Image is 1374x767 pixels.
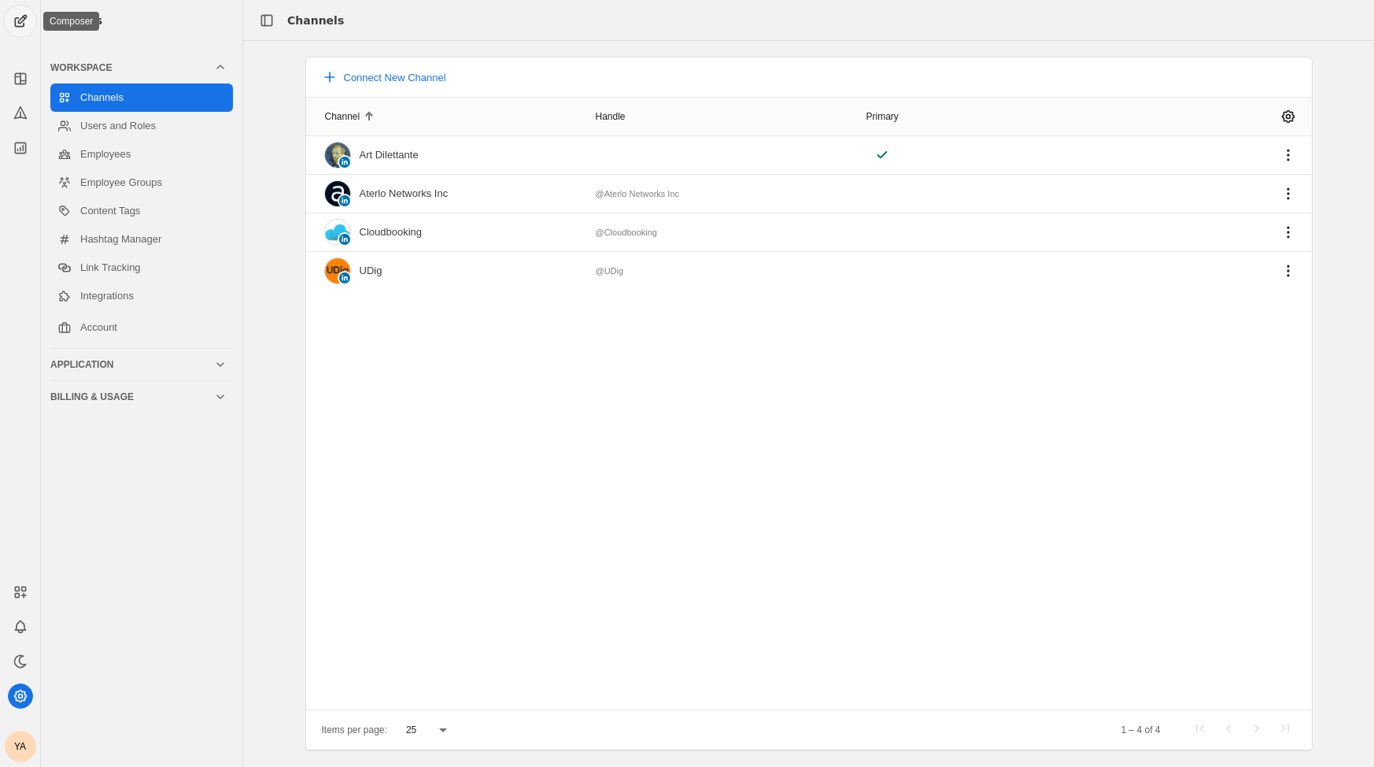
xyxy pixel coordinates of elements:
[325,220,350,245] img: cache
[344,72,446,83] span: Connect New Channel
[50,61,214,74] div: Workspace
[50,254,233,282] a: Link Tracking
[50,358,214,371] div: Application
[50,169,233,197] a: Employee Groups
[596,110,626,123] div: Handle
[360,265,382,277] div: UDig
[5,731,36,762] button: YA
[1121,722,1160,738] div: 1 – 4 of 4
[50,352,233,377] mat-expansion-panel-header: Application
[50,384,233,409] mat-expansion-panel-header: Billing & Usage
[1274,141,1302,169] app-icon-button: Channel Menu
[325,110,375,123] div: Channel
[50,140,233,169] a: Employees
[287,13,344,28] div: Channels
[43,12,99,31] div: Composer
[325,258,350,283] img: cache
[596,110,640,123] div: Handle
[1274,218,1302,246] app-icon-button: Channel Menu
[50,112,233,140] a: Users and Roles
[322,722,387,738] div: Items per page:
[50,391,214,403] div: Billing & Usage
[596,265,624,277] div: @UDig
[360,187,449,200] div: Aterlo Networks Inc
[325,110,360,123] div: Channel
[50,80,233,345] div: Workspace
[50,55,233,80] mat-expansion-panel-header: Workspace
[50,197,233,225] a: Content Tags
[406,724,416,736] span: 25
[866,110,913,123] div: Primary
[866,110,899,123] div: Primary
[1274,180,1302,208] app-icon-button: Channel Menu
[360,226,423,239] div: Cloudbooking
[596,187,680,200] div: @Aterlo Networks Inc
[325,181,350,206] img: cache
[325,143,350,168] img: cache
[1274,257,1302,285] app-icon-button: Channel Menu
[360,149,419,161] div: Art Dilettante
[596,226,657,239] div: @Cloudbooking
[312,63,456,91] button: Connect New Channel
[50,282,233,310] a: Integrations
[50,313,233,342] a: Account
[50,83,233,112] a: Channels
[50,225,233,254] a: Hashtag Manager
